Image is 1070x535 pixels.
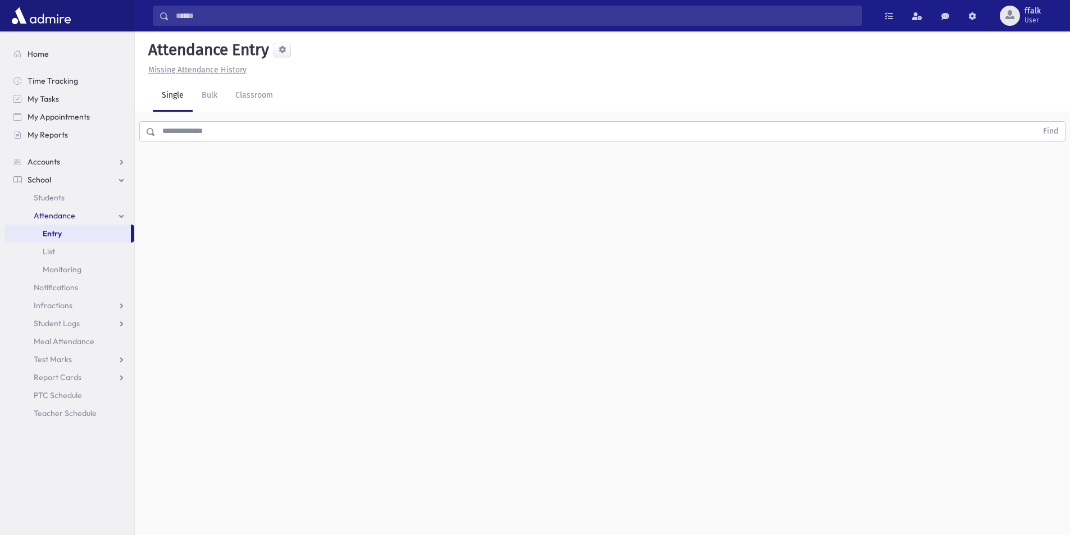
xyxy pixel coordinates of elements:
input: Search [169,6,862,26]
a: Attendance [4,207,134,225]
a: Teacher Schedule [4,404,134,422]
span: Monitoring [43,264,81,275]
a: My Appointments [4,108,134,126]
img: AdmirePro [9,4,74,27]
span: List [43,246,55,257]
span: Attendance [34,211,75,221]
h5: Attendance Entry [144,40,269,60]
a: Infractions [4,296,134,314]
span: Entry [43,228,62,239]
a: Students [4,189,134,207]
button: Find [1036,122,1065,141]
a: Single [153,80,193,112]
span: ffalk [1025,7,1041,16]
a: My Tasks [4,90,134,108]
a: Home [4,45,134,63]
a: Meal Attendance [4,332,134,350]
a: Bulk [193,80,226,112]
u: Missing Attendance History [148,65,247,75]
a: Test Marks [4,350,134,368]
span: Home [28,49,49,59]
span: Accounts [28,157,60,167]
span: Time Tracking [28,76,78,86]
span: School [28,175,51,185]
span: Teacher Schedule [34,408,97,418]
span: My Tasks [28,94,59,104]
span: My Reports [28,130,68,140]
a: Report Cards [4,368,134,386]
span: Meal Attendance [34,336,94,346]
a: My Reports [4,126,134,144]
a: Monitoring [4,260,134,278]
a: Classroom [226,80,282,112]
span: My Appointments [28,112,90,122]
a: Student Logs [4,314,134,332]
a: Missing Attendance History [144,65,247,75]
span: Test Marks [34,354,72,364]
a: Time Tracking [4,72,134,90]
span: PTC Schedule [34,390,82,400]
a: Accounts [4,153,134,171]
a: Notifications [4,278,134,296]
span: Students [34,193,65,203]
a: Entry [4,225,131,243]
a: PTC Schedule [4,386,134,404]
a: School [4,171,134,189]
span: Report Cards [34,372,81,382]
span: Notifications [34,282,78,292]
a: List [4,243,134,260]
span: Student Logs [34,318,80,328]
span: User [1025,16,1041,25]
span: Infractions [34,300,72,310]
